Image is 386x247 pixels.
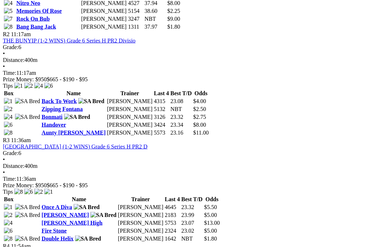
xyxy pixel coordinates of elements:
td: 37.97 [144,23,166,30]
img: 2 [4,212,13,218]
th: Trainer [118,196,164,203]
div: 6 [3,44,383,50]
img: SA Bred [78,98,104,105]
img: SA Bred [15,204,40,210]
img: 8 [4,130,13,136]
img: 5 [4,8,13,14]
span: $665 - $190 - $95 [47,182,88,188]
th: Best T/D [170,90,192,97]
span: R2 [3,31,10,37]
span: $5.00 [204,212,217,218]
td: NBT [144,15,166,23]
span: Time: [3,70,16,76]
span: $1.80 [167,24,180,30]
img: 1 [14,83,23,89]
a: Back To Work [41,98,76,104]
td: 23.34 [170,121,192,129]
td: [PERSON_NAME] [118,235,164,242]
span: • [3,63,5,69]
th: Name [41,196,117,203]
img: 2 [4,106,13,112]
th: Last 4 [154,90,169,97]
img: 4 [34,83,43,89]
td: [PERSON_NAME] [107,106,153,113]
a: [GEOGRAPHIC_DATA] (1-2 WINS) Grade 6 Series H PR2 D [3,144,148,150]
td: 5573 [154,129,169,136]
span: • [3,169,5,175]
td: 23.16 [170,129,192,136]
span: Time: [3,176,16,182]
td: 23.99 [181,212,203,219]
img: 7 [4,16,13,22]
td: 3424 [154,121,169,129]
img: SA Bred [15,212,40,218]
td: NBT [181,235,203,242]
span: $665 - $190 - $95 [47,76,88,82]
span: R3 [3,137,10,143]
a: Double Helix [41,236,73,242]
img: 8 [4,236,13,242]
span: Grade: [3,150,19,156]
img: SA Bred [15,236,40,242]
span: • [3,156,5,163]
a: Handover [41,122,66,128]
div: 11:17am [3,70,383,76]
td: NBT [170,106,192,113]
th: Odds [204,196,220,203]
span: $5.50 [204,204,217,210]
td: [PERSON_NAME] [107,129,153,136]
div: Prize Money: $950 [3,76,383,83]
td: 5753 [164,219,180,227]
img: 1 [4,98,13,105]
td: [PERSON_NAME] [81,23,127,30]
div: 400m [3,163,383,169]
td: 38.60 [144,8,166,15]
span: Tips [3,189,13,195]
td: 23.07 [181,219,203,227]
td: [PERSON_NAME] [81,15,127,23]
img: 1 [44,189,53,195]
div: Prize Money: $950 [3,182,383,189]
span: $2.50 [193,106,206,112]
img: 6 [4,228,13,234]
img: 1 [4,204,13,210]
a: Once A Diva [41,204,72,210]
a: [PERSON_NAME] High [41,220,102,226]
td: 23.08 [170,98,192,105]
td: 23.02 [181,227,203,234]
th: Name [41,90,106,97]
span: $2.25 [167,8,180,14]
img: 2 [24,83,33,89]
img: 8 [14,189,23,195]
img: 6 [4,122,13,128]
img: SA Bred [15,114,40,120]
th: Best T/D [181,196,203,203]
div: 6 [3,150,383,156]
td: 4645 [164,204,180,211]
span: $13.00 [204,220,220,226]
span: $9.00 [167,16,180,22]
th: Odds [193,90,209,97]
td: [PERSON_NAME] [107,98,153,105]
span: $2.75 [193,114,206,120]
span: • [3,50,5,57]
img: 2 [34,189,43,195]
span: 11:36am [11,137,31,143]
span: $4.00 [193,98,206,104]
td: 5132 [154,106,169,113]
td: 2183 [164,212,180,219]
span: $11.00 [193,130,209,136]
a: Bonmati [41,114,63,120]
td: [PERSON_NAME] [118,212,164,219]
td: 5154 [128,8,143,15]
a: Zipping Fontana [41,106,83,112]
div: 400m [3,57,383,63]
img: 8 [4,24,13,30]
th: Last 4 [164,196,180,203]
a: Fire Stone [41,228,66,234]
img: SA Bred [74,204,100,210]
td: 3247 [128,15,143,23]
span: $5.00 [204,228,217,234]
td: 3126 [154,113,169,121]
td: [PERSON_NAME] [81,8,127,15]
